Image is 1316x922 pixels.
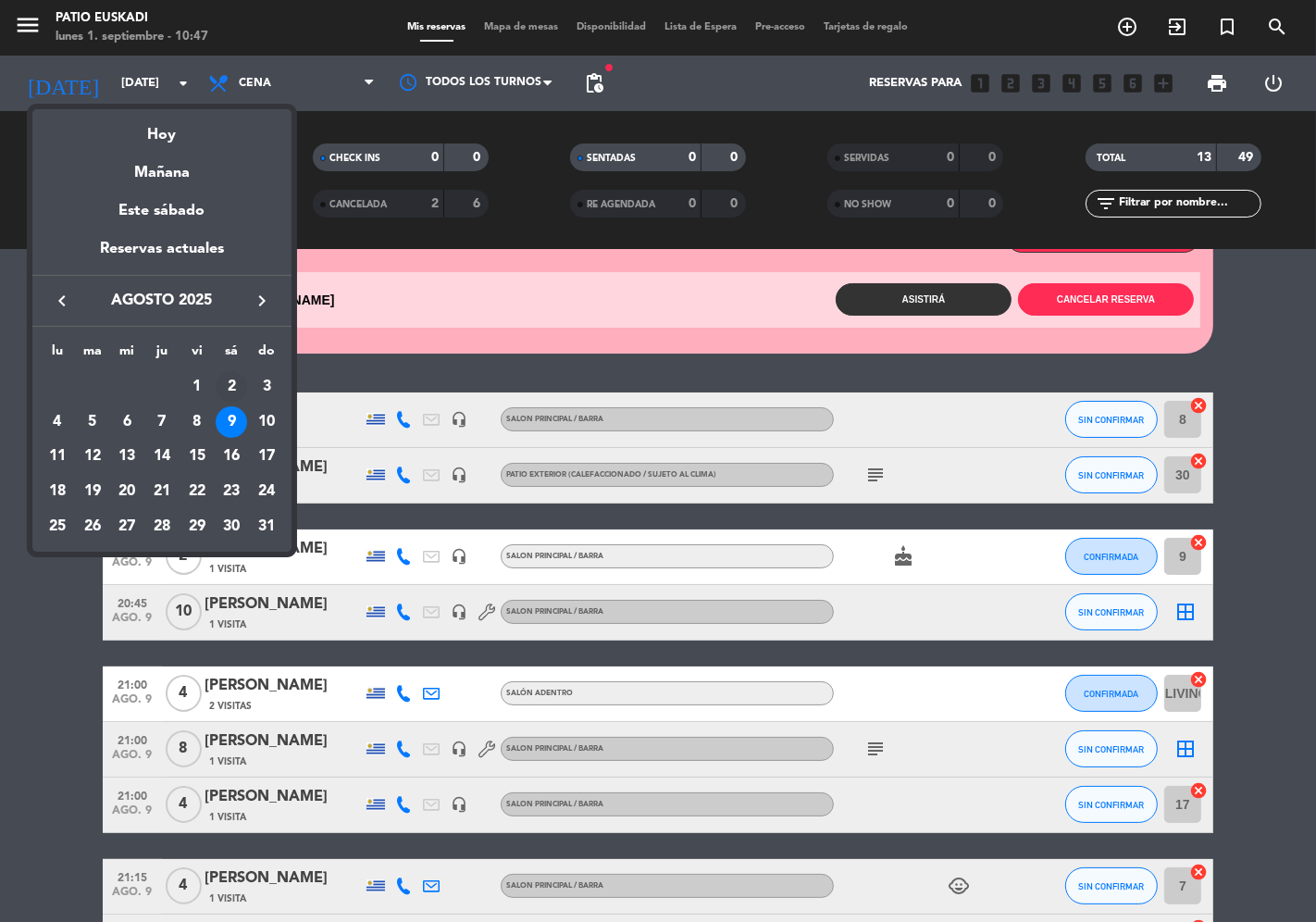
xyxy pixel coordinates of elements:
div: Este sábado [32,185,292,237]
td: 7 de agosto de 2025 [144,405,180,440]
div: 22 [181,476,213,507]
td: 14 de agosto de 2025 [144,440,180,475]
th: domingo [249,341,284,369]
div: 5 [77,406,108,438]
td: 2 de agosto de 2025 [215,369,250,405]
td: 4 de agosto de 2025 [40,405,75,440]
div: 28 [146,511,178,542]
i: keyboard_arrow_left [51,290,73,312]
div: 29 [181,511,213,542]
td: 5 de agosto de 2025 [75,405,110,440]
div: 12 [77,441,108,472]
th: lunes [40,341,75,369]
td: 20 de agosto de 2025 [109,474,144,509]
div: 7 [146,406,178,438]
div: 1 [181,371,213,403]
div: 8 [181,406,213,438]
td: 16 de agosto de 2025 [215,440,250,475]
div: 19 [77,476,108,507]
th: martes [75,341,110,369]
td: 24 de agosto de 2025 [249,474,284,509]
div: 3 [251,371,282,403]
div: Reservas actuales [32,237,292,275]
td: 12 de agosto de 2025 [75,440,110,475]
th: jueves [144,341,180,369]
div: 4 [42,406,73,438]
div: 13 [111,441,143,472]
button: keyboard_arrow_left [45,289,79,313]
td: 23 de agosto de 2025 [215,474,250,509]
td: AGO. [40,369,180,405]
div: 10 [251,406,282,438]
div: 6 [111,406,143,438]
td: 11 de agosto de 2025 [40,440,75,475]
td: 8 de agosto de 2025 [180,405,215,440]
div: 23 [216,476,247,507]
td: 31 de agosto de 2025 [249,509,284,544]
div: 21 [146,476,178,507]
td: 19 de agosto de 2025 [75,474,110,509]
td: 26 de agosto de 2025 [75,509,110,544]
div: 24 [251,476,282,507]
td: 17 de agosto de 2025 [249,440,284,475]
div: 26 [77,511,108,542]
div: 25 [42,511,73,542]
div: 31 [251,511,282,542]
td: 28 de agosto de 2025 [144,509,180,544]
td: 9 de agosto de 2025 [215,405,250,440]
td: 3 de agosto de 2025 [249,369,284,405]
div: 27 [111,511,143,542]
span: agosto 2025 [79,289,245,313]
td: 22 de agosto de 2025 [180,474,215,509]
td: 30 de agosto de 2025 [215,509,250,544]
td: 6 de agosto de 2025 [109,405,144,440]
div: 2 [216,371,247,403]
td: 13 de agosto de 2025 [109,440,144,475]
th: miércoles [109,341,144,369]
td: 25 de agosto de 2025 [40,509,75,544]
div: 14 [146,441,178,472]
th: viernes [180,341,215,369]
div: 17 [251,441,282,472]
div: 9 [216,406,247,438]
i: keyboard_arrow_right [251,290,273,312]
div: Hoy [32,109,292,147]
td: 27 de agosto de 2025 [109,509,144,544]
div: 30 [216,511,247,542]
div: 15 [181,441,213,472]
div: 16 [216,441,247,472]
div: 20 [111,476,143,507]
td: 18 de agosto de 2025 [40,474,75,509]
td: 1 de agosto de 2025 [180,369,215,405]
div: Mañana [32,147,292,185]
td: 10 de agosto de 2025 [249,405,284,440]
div: 18 [42,476,73,507]
th: sábado [215,341,250,369]
td: 15 de agosto de 2025 [180,440,215,475]
div: 11 [42,441,73,472]
td: 21 de agosto de 2025 [144,474,180,509]
td: 29 de agosto de 2025 [180,509,215,544]
button: keyboard_arrow_right [245,289,279,313]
